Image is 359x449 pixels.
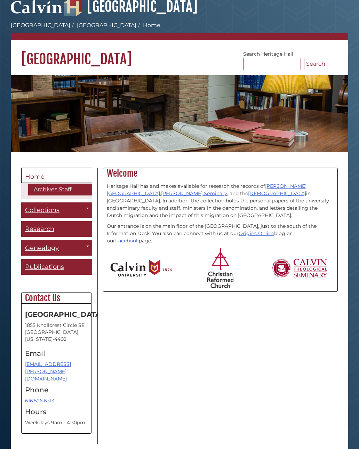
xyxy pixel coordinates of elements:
[11,21,348,40] nav: breadcrumb
[25,310,103,319] strong: [GEOGRAPHIC_DATA]
[248,190,306,197] a: [DEMOGRAPHIC_DATA]
[25,244,59,252] span: Genealogy
[25,206,59,214] span: Collections
[25,350,88,357] h4: Email
[25,173,45,181] span: Home
[107,183,334,219] p: Heritage Hall has and makes available for research the records of , , and the in [GEOGRAPHIC_DATA...
[136,21,160,30] li: Home
[21,168,92,441] div: Guide Pages
[304,58,327,70] button: Search
[107,223,334,244] p: Our entrance is on the main floor of the [GEOGRAPHIC_DATA], just to the south of the Information ...
[25,263,64,271] span: Publications
[11,7,63,13] a: Calvin University
[25,386,88,394] h4: Phone
[77,22,136,29] a: [GEOGRAPHIC_DATA]
[21,168,92,183] a: Home
[21,240,92,256] a: Genealogy
[115,238,139,244] a: Facebook
[25,361,71,382] a: [EMAIL_ADDRESS][PERSON_NAME][DOMAIN_NAME]
[239,230,274,236] a: Origins Online
[103,168,337,179] h2: Welcome
[25,408,88,416] h4: Hours
[161,190,227,197] a: [PERSON_NAME] Seminary
[25,322,88,343] address: 1855 Knollcrest Circle SE [GEOGRAPHIC_DATA][US_STATE]-4402
[21,259,92,275] a: Publications
[28,184,92,195] a: Archives Staff
[207,248,233,288] img: Christian Reformed Church
[21,202,92,218] a: Collections
[25,419,88,426] p: Weekdays 9am - 4:30pm
[11,40,348,68] h1: [GEOGRAPHIC_DATA]
[22,292,91,304] h2: Contact Us
[25,225,54,233] span: Research
[11,22,70,29] a: [GEOGRAPHIC_DATA]
[271,259,328,278] img: Calvin Theological Seminary
[110,259,172,277] img: Calvin University
[25,398,54,404] a: 616.526.6313
[21,221,92,237] a: Research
